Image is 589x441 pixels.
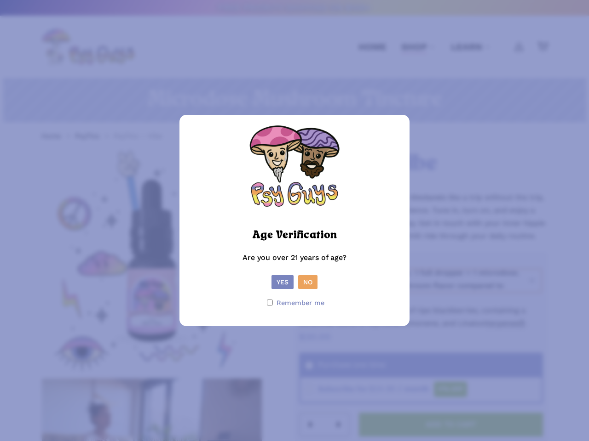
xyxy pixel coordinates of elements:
[253,227,337,244] h2: Age Verification
[267,300,273,305] input: Remember me
[298,275,318,289] button: No
[248,124,341,216] img: Psy Guys Logo
[271,275,294,289] button: Yes
[189,251,400,275] p: Are you over 21 years of age?
[277,296,324,309] span: Remember me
